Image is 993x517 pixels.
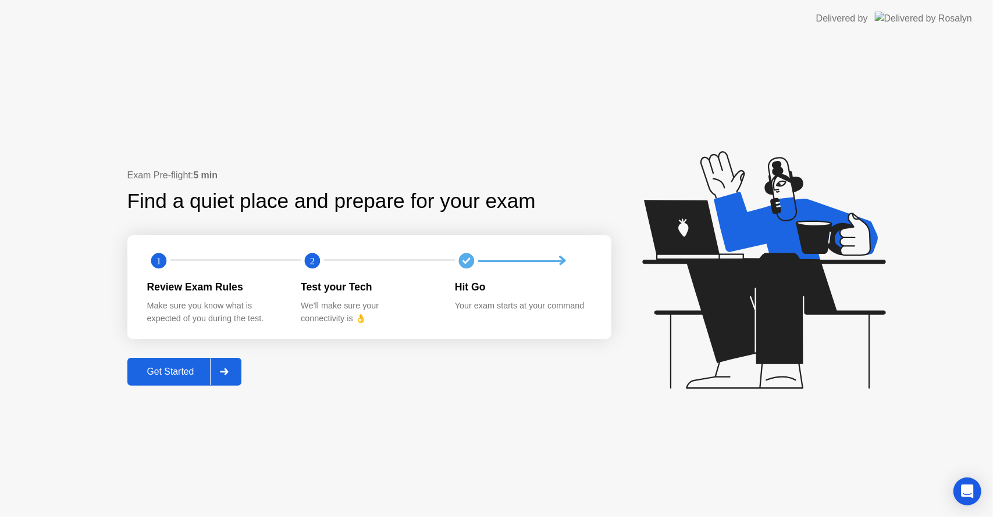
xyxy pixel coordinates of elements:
b: 5 min [193,170,218,180]
div: Review Exam Rules [147,279,283,295]
div: Make sure you know what is expected of you during the test. [147,300,283,325]
text: 1 [156,256,161,267]
div: Open Intercom Messenger [953,477,981,505]
button: Get Started [127,358,242,386]
div: Your exam starts at your command [455,300,590,313]
div: Find a quiet place and prepare for your exam [127,186,538,217]
div: Get Started [131,367,211,377]
text: 2 [310,256,315,267]
div: Hit Go [455,279,590,295]
img: Delivered by Rosalyn [875,12,972,25]
div: Exam Pre-flight: [127,168,611,182]
div: We’ll make sure your connectivity is 👌 [301,300,436,325]
div: Test your Tech [301,279,436,295]
div: Delivered by [816,12,868,26]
